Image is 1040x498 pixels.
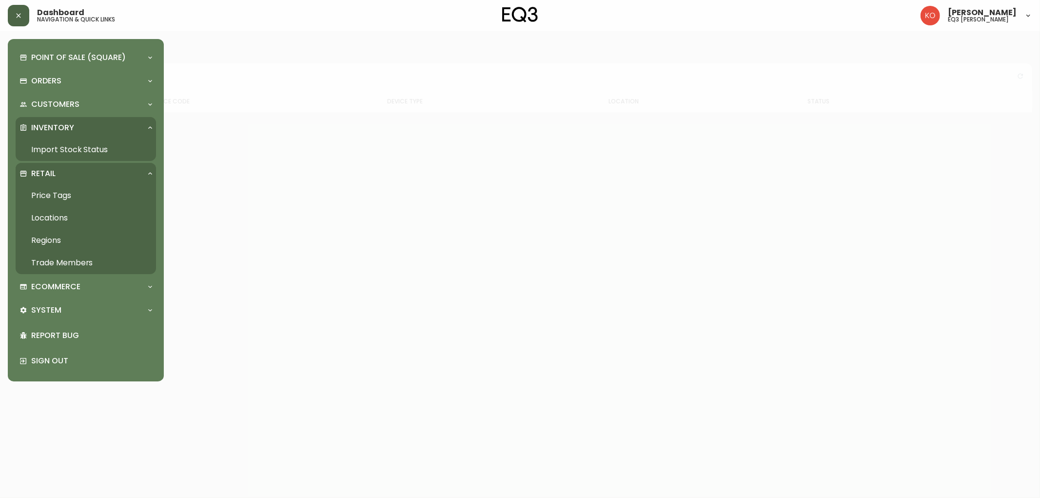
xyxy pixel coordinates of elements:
[16,252,156,274] a: Trade Members
[31,99,79,110] p: Customers
[948,17,1009,22] h5: eq3 [PERSON_NAME]
[502,7,538,22] img: logo
[948,9,1017,17] span: [PERSON_NAME]
[16,207,156,229] a: Locations
[37,9,84,17] span: Dashboard
[31,305,61,316] p: System
[16,163,156,184] div: Retail
[16,47,156,68] div: Point of Sale (Square)
[31,52,126,63] p: Point of Sale (Square)
[16,184,156,207] a: Price Tags
[16,139,156,161] a: Import Stock Status
[31,76,61,86] p: Orders
[16,70,156,92] div: Orders
[37,17,115,22] h5: navigation & quick links
[16,323,156,348] div: Report Bug
[16,117,156,139] div: Inventory
[31,122,74,133] p: Inventory
[16,276,156,298] div: Ecommerce
[16,299,156,321] div: System
[31,356,152,366] p: Sign Out
[31,168,56,179] p: Retail
[31,281,80,292] p: Ecommerce
[921,6,940,25] img: 9beb5e5239b23ed26e0d832b1b8f6f2a
[16,348,156,374] div: Sign Out
[16,94,156,115] div: Customers
[16,229,156,252] a: Regions
[31,330,152,341] p: Report Bug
